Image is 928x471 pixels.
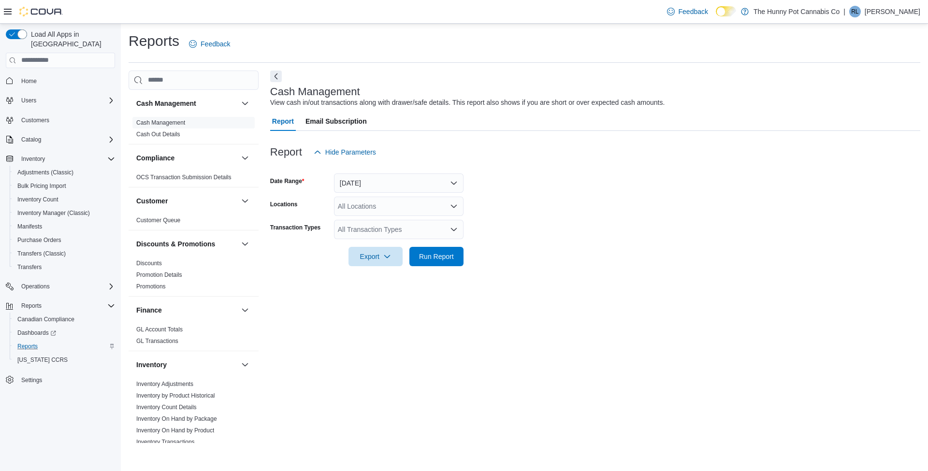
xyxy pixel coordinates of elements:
button: Inventory [17,153,49,165]
a: Customers [17,114,53,126]
a: GL Transactions [136,338,178,344]
button: Reports [17,300,45,312]
a: Inventory Count [14,194,62,205]
a: GL Account Totals [136,326,183,333]
span: Canadian Compliance [14,314,115,325]
a: Dashboards [10,326,119,340]
span: Report [272,112,294,131]
span: Transfers (Classic) [17,250,66,257]
a: Bulk Pricing Import [14,180,70,192]
a: OCS Transaction Submission Details [136,174,232,181]
span: Operations [21,283,50,290]
a: Reports [14,341,42,352]
button: Inventory [239,359,251,371]
button: Cash Management [239,98,251,109]
span: Washington CCRS [14,354,115,366]
div: Customer [129,214,259,230]
div: Rikki Lynch [849,6,861,17]
span: Dashboards [17,329,56,337]
button: Open list of options [450,226,458,233]
button: Catalog [17,134,45,145]
h3: Inventory [136,360,167,370]
span: Operations [17,281,115,292]
a: Inventory Adjustments [136,381,193,387]
span: Catalog [21,136,41,143]
span: Inventory Count [17,196,58,203]
label: Transaction Types [270,224,320,231]
a: Inventory Count Details [136,404,197,411]
span: Inventory On Hand by Package [136,415,217,423]
span: Cash Management [136,119,185,127]
span: Inventory Manager (Classic) [17,209,90,217]
a: Dashboards [14,327,60,339]
span: Adjustments (Classic) [17,169,73,176]
span: Settings [21,376,42,384]
button: Reports [10,340,119,353]
button: Cash Management [136,99,237,108]
button: Compliance [239,152,251,164]
span: Cash Out Details [136,130,180,138]
button: Inventory Manager (Classic) [10,206,119,220]
span: Transfers [17,263,42,271]
h3: Compliance [136,153,174,163]
label: Locations [270,200,298,208]
button: Hide Parameters [310,143,380,162]
button: Customer [239,195,251,207]
h3: Report [270,146,302,158]
button: Reports [2,299,119,313]
a: Discounts [136,260,162,267]
span: Inventory On Hand by Product [136,427,214,434]
a: Settings [17,374,46,386]
a: Transfers (Classic) [14,248,70,259]
span: Inventory [17,153,115,165]
span: Feedback [201,39,230,49]
span: Manifests [17,223,42,230]
button: Finance [239,304,251,316]
button: [US_STATE] CCRS [10,353,119,367]
div: Finance [129,324,259,351]
span: Bulk Pricing Import [14,180,115,192]
a: Feedback [663,2,712,21]
h3: Discounts & Promotions [136,239,215,249]
a: Manifests [14,221,46,232]
span: Feedback [679,7,708,16]
input: Dark Mode [716,6,736,16]
button: Adjustments (Classic) [10,166,119,179]
button: Operations [2,280,119,293]
a: Adjustments (Classic) [14,167,77,178]
button: Bulk Pricing Import [10,179,119,193]
span: Customers [17,114,115,126]
button: Home [2,74,119,88]
span: Users [21,97,36,104]
span: Load All Apps in [GEOGRAPHIC_DATA] [27,29,115,49]
span: Dashboards [14,327,115,339]
div: Discounts & Promotions [129,257,259,296]
span: Run Report [419,252,454,261]
span: Reports [21,302,42,310]
button: Run Report [409,247,464,266]
span: Inventory by Product Historical [136,392,215,400]
nav: Complex example [6,70,115,412]
p: [PERSON_NAME] [865,6,920,17]
a: Customer Queue [136,217,180,224]
button: Settings [2,372,119,386]
label: Date Range [270,177,304,185]
p: The Hunny Pot Cannabis Co [754,6,840,17]
button: Users [17,95,40,106]
span: Catalog [17,134,115,145]
button: Customers [2,113,119,127]
span: Reports [17,343,38,350]
a: [US_STATE] CCRS [14,354,72,366]
span: Hide Parameters [325,147,376,157]
a: Promotions [136,283,166,290]
button: Canadian Compliance [10,313,119,326]
span: Settings [17,373,115,385]
button: [DATE] [334,173,464,193]
div: View cash in/out transactions along with drawer/safe details. This report also shows if you are s... [270,98,665,108]
span: Promotion Details [136,271,182,279]
h3: Cash Management [270,86,360,98]
h3: Finance [136,305,162,315]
